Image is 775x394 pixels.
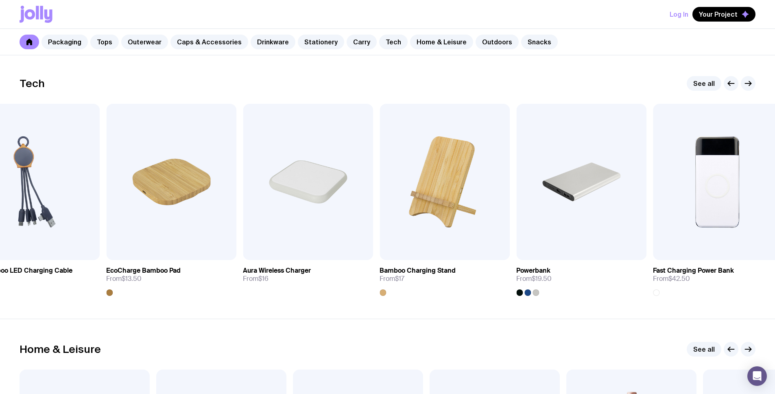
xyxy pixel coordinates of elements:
button: Log In [670,7,688,22]
a: Caps & Accessories [170,35,248,49]
div: Open Intercom Messenger [747,366,767,386]
span: $17 [395,274,404,283]
a: Bamboo Charging StandFrom$17 [380,260,510,296]
a: Carry [347,35,377,49]
a: Aura Wireless ChargerFrom$16 [243,260,373,289]
span: From [653,275,690,283]
a: Outerwear [121,35,168,49]
a: EcoCharge Bamboo PadFrom$13.50 [106,260,236,296]
a: Drinkware [251,35,295,49]
span: From [380,275,404,283]
span: Your Project [699,10,738,18]
span: From [243,275,269,283]
a: PowerbankFrom$19.50 [516,260,646,296]
span: $13.50 [122,274,142,283]
a: Tech [379,35,408,49]
span: $19.50 [532,274,552,283]
h3: Fast Charging Power Bank [653,267,734,275]
h3: Aura Wireless Charger [243,267,311,275]
span: $42.50 [668,274,690,283]
span: From [106,275,142,283]
a: Outdoors [476,35,519,49]
a: Stationery [298,35,344,49]
a: See all [687,76,721,91]
a: Home & Leisure [410,35,473,49]
span: $16 [258,274,269,283]
a: Tops [90,35,119,49]
button: Your Project [692,7,755,22]
h2: Home & Leisure [20,343,101,355]
a: See all [687,342,721,357]
a: Snacks [521,35,558,49]
h3: Powerbank [516,267,550,275]
a: Packaging [41,35,88,49]
span: From [516,275,552,283]
h2: Tech [20,77,45,90]
h3: EcoCharge Bamboo Pad [106,267,181,275]
h3: Bamboo Charging Stand [380,267,456,275]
